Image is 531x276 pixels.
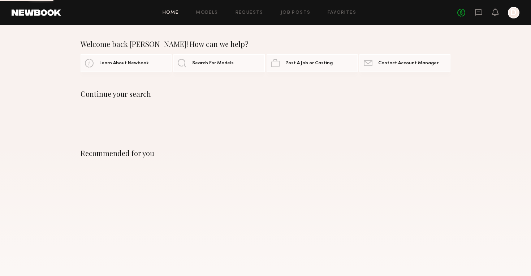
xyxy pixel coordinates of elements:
[99,61,149,66] span: Learn About Newbook
[328,10,356,15] a: Favorites
[267,54,358,72] a: Post A Job or Casting
[81,40,450,48] div: Welcome back [PERSON_NAME]! How can we help?
[81,149,450,158] div: Recommended for you
[192,61,234,66] span: Search For Models
[285,61,333,66] span: Post A Job or Casting
[359,54,450,72] a: Contact Account Manager
[163,10,179,15] a: Home
[378,61,439,66] span: Contact Account Manager
[281,10,311,15] a: Job Posts
[81,90,450,98] div: Continue your search
[173,54,264,72] a: Search For Models
[508,7,519,18] a: D
[81,54,172,72] a: Learn About Newbook
[196,10,218,15] a: Models
[236,10,263,15] a: Requests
